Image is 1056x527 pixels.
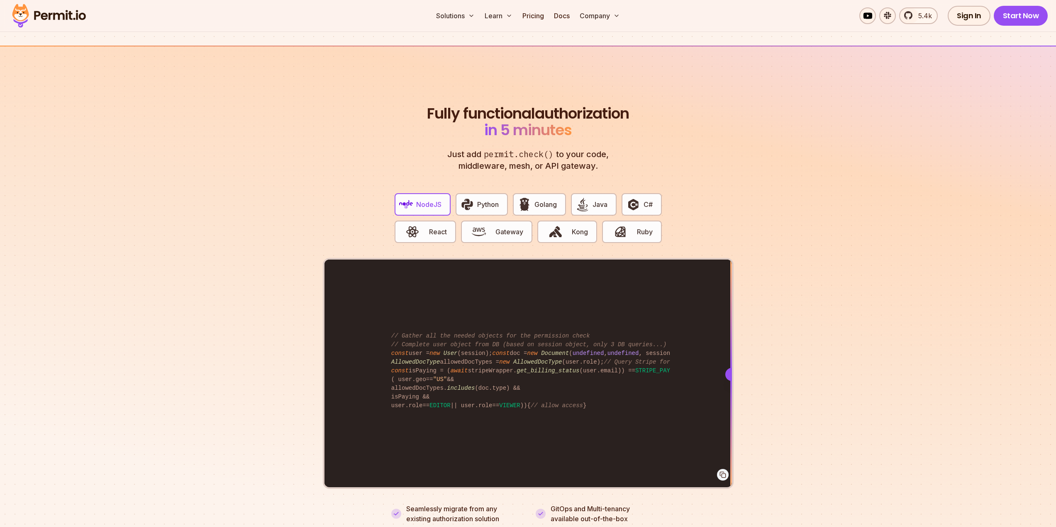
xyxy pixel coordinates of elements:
img: Python [460,197,474,211]
span: // Query Stripe for live data (hope it's not too slow) [604,359,792,365]
span: 5.4k [913,11,932,21]
span: C# [644,199,653,209]
span: Kong [572,227,588,237]
span: type [492,385,506,391]
img: Gateway [472,225,486,239]
span: new [527,350,538,357]
a: Start Now [994,6,1048,26]
span: EDITOR [429,402,450,409]
span: // Gather all the needed objects for the permission check [391,333,590,339]
span: includes [447,385,475,391]
img: React [405,225,419,239]
span: permit.check() [481,148,556,160]
a: Docs [551,7,573,24]
span: undefined [607,350,639,357]
span: const [492,350,510,357]
img: Ruby [613,225,627,239]
span: AllowedDocType [513,359,562,365]
span: undefined [573,350,604,357]
button: Company [576,7,623,24]
span: User [444,350,458,357]
span: geo [416,376,426,383]
span: // Complete user object from DB (based on session object, only 3 DB queries...) [391,341,667,348]
span: new [429,350,440,357]
span: email [600,367,618,374]
span: // allow access [531,402,583,409]
span: await [451,367,468,374]
span: "US" [433,376,447,383]
span: VIEWER [499,402,520,409]
a: 5.4k [899,7,938,24]
img: C# [626,197,640,211]
span: role [478,402,493,409]
button: Learn [481,7,516,24]
img: NodeJS [399,197,413,211]
span: const [391,350,409,357]
span: Gateway [495,227,523,237]
span: Python [477,199,499,209]
span: role [409,402,423,409]
span: get_billing_status [517,367,579,374]
p: GitOps and Multi-tenancy available out-of-the-box [551,504,630,524]
span: Golang [534,199,557,209]
span: in 5 minutes [484,119,572,141]
a: Pricing [519,7,547,24]
a: Sign In [948,6,990,26]
p: Seamlessly migrate from any existing authorization solution [406,504,521,524]
span: Ruby [637,227,653,237]
span: const [391,367,409,374]
span: STRIPE_PAYING [635,367,680,374]
span: React [429,227,447,237]
span: Java [593,199,607,209]
span: Document [541,350,569,357]
img: Java [576,197,590,211]
span: new [499,359,510,365]
img: Golang [517,197,532,211]
code: user = (session); doc = ( , , session. ); allowedDocTypes = (user. ); isPaying = ( stripeWrapper.... [385,325,671,417]
span: NodeJS [416,199,441,209]
span: AllowedDocType [391,359,440,365]
span: role [583,359,597,365]
span: Fully functional [427,105,535,122]
h2: authorization [425,105,631,138]
button: Solutions [433,7,478,24]
img: Permit logo [8,2,90,30]
img: Kong [549,225,563,239]
p: Just add to your code, middleware, mesh, or API gateway. [439,148,618,172]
